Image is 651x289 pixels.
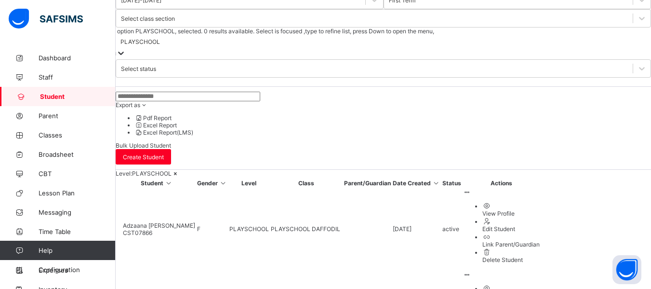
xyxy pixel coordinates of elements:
[39,54,116,62] span: Dashboard
[39,131,116,139] span: Classes
[202,28,434,35] span: 0 results available. Select is focused ,type to refine list, press Down to open the menu,
[135,114,651,122] li: dropdown-list-item-null-0
[39,151,116,158] span: Broadsheet
[39,228,116,235] span: Time Table
[229,179,269,187] th: Level
[482,241,540,248] div: Link Parent/Guardian
[344,179,391,187] th: Parent/Guardian
[39,170,116,178] span: CBT
[482,256,540,263] div: Delete Student
[39,189,116,197] span: Lesson Plan
[120,38,160,45] div: PLAYSCHOOL
[197,179,228,187] th: Gender
[442,225,459,233] span: active
[123,229,152,236] span: CST07866
[432,179,440,187] i: Sort in Ascending Order
[219,179,227,187] i: Sort in Ascending Order
[482,210,540,217] div: View Profile
[39,247,115,254] span: Help
[116,142,171,149] span: Bulk Upload Student
[442,179,462,187] th: Status
[121,65,156,72] div: Select status
[392,179,441,187] th: Date Created
[197,188,228,270] td: F
[116,28,202,35] span: option PLAYSCHOOL, selected.
[40,93,116,100] span: Student
[116,101,140,109] span: Export as
[135,129,651,136] li: dropdown-list-item-null-2
[135,122,651,129] li: dropdown-list-item-null-1
[270,179,343,187] th: Class
[270,188,343,270] td: PLAYSCHOOL DAFFODIL
[39,112,116,120] span: Parent
[123,222,195,229] span: Adzaana [PERSON_NAME]
[123,153,164,161] span: Create Student
[39,266,115,274] span: Configuration
[116,170,172,177] span: Level: PLAYSCHOOL
[39,208,116,216] span: Messaging
[118,179,196,187] th: Student
[482,225,540,233] div: Edit Student
[392,188,441,270] td: [DATE]
[9,9,83,29] img: safsims
[121,15,175,22] div: Select class section
[229,188,269,270] td: PLAYSCHOOL
[463,179,540,187] th: Actions
[612,255,641,284] button: Open asap
[165,179,173,187] i: Sort in Ascending Order
[39,73,116,81] span: Staff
